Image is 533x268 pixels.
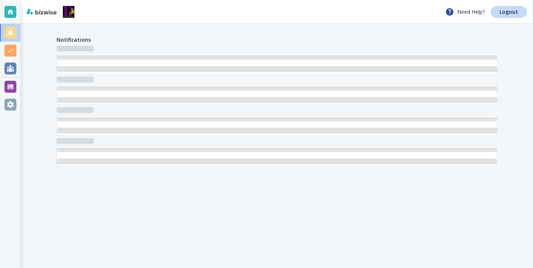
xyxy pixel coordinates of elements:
[500,9,518,15] p: Logout
[445,7,485,16] p: Need Help?
[27,9,57,15] img: bizwise
[491,6,527,18] a: Logout
[57,36,91,44] h4: Notifications
[63,6,74,18] img: Divine Touch African Hair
